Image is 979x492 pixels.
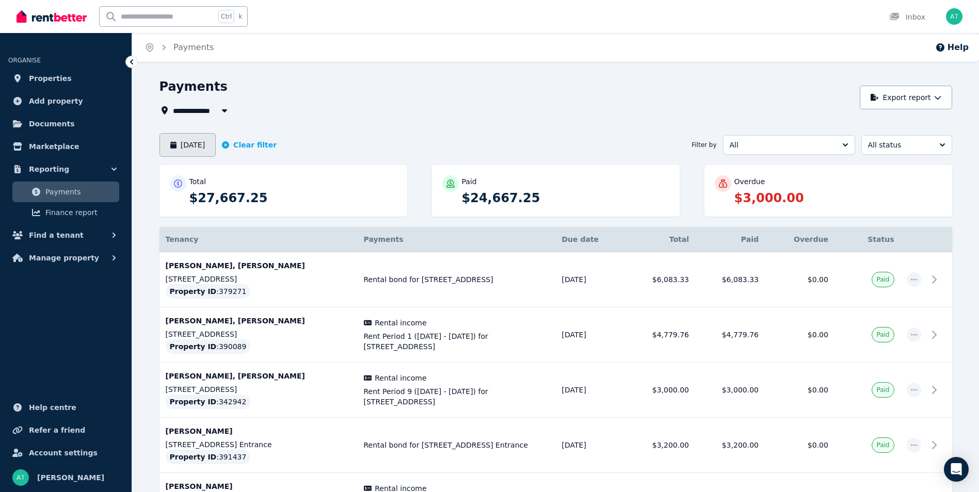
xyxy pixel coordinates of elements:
[238,12,242,21] span: k
[29,229,84,241] span: Find a tenant
[860,86,952,109] button: Export report
[625,307,695,363] td: $4,779.76
[166,316,351,326] p: [PERSON_NAME], [PERSON_NAME]
[8,57,41,64] span: ORGANISE
[166,284,251,299] div: : 379271
[17,9,87,24] img: RentBetter
[132,33,226,62] nav: Breadcrumb
[8,136,123,157] a: Marketplace
[8,159,123,179] button: Reporting
[695,307,765,363] td: $4,779.76
[8,420,123,440] a: Refer a friend
[8,113,123,134] a: Documents
[625,418,695,473] td: $3,200.00
[45,186,115,198] span: Payments
[45,206,115,219] span: Finance report
[29,252,99,264] span: Manage property
[625,363,695,418] td: $3,000.00
[808,441,828,449] span: $0.00
[29,118,75,130] span: Documents
[556,307,626,363] td: [DATE]
[556,418,626,473] td: [DATE]
[876,275,889,284] span: Paid
[695,252,765,307] td: $6,083.33
[364,274,550,285] span: Rental bond for [STREET_ADDRESS]
[364,331,550,352] span: Rent Period 1 ([DATE] - [DATE]) for [STREET_ADDRESS]
[189,176,206,187] p: Total
[29,95,83,107] span: Add property
[222,140,277,150] button: Clear filter
[166,274,351,284] p: [STREET_ADDRESS]
[364,440,550,450] span: Rental bond for [STREET_ADDRESS] Entrance
[861,135,952,155] button: All status
[364,235,404,243] span: Payments
[734,176,765,187] p: Overdue
[556,227,626,252] th: Due date
[876,441,889,449] span: Paid
[218,10,234,23] span: Ctrl
[723,135,855,155] button: All
[189,190,397,206] p: $27,667.25
[37,471,104,484] span: [PERSON_NAME]
[166,426,351,436] p: [PERSON_NAME]
[12,182,119,202] a: Payments
[8,397,123,418] a: Help centre
[166,339,251,354] div: : 390089
[29,140,79,153] span: Marketplace
[173,42,214,52] a: Payments
[29,424,85,436] span: Refer a friend
[625,252,695,307] td: $6,083.33
[834,227,901,252] th: Status
[166,260,351,271] p: [PERSON_NAME], [PERSON_NAME]
[170,452,217,462] span: Property ID
[12,469,29,486] img: Alexander Tran
[462,176,477,187] p: Paid
[170,397,217,407] span: Property ID
[170,286,217,297] span: Property ID
[166,395,251,409] div: : 342942
[462,190,669,206] p: $24,667.25
[889,12,925,22] div: Inbox
[159,227,358,252] th: Tenancy
[166,481,351,491] p: [PERSON_NAME]
[170,341,217,352] span: Property ID
[695,363,765,418] td: $3,000.00
[159,133,216,157] button: [DATE]
[765,227,834,252] th: Overdue
[29,447,98,459] span: Account settings
[695,418,765,473] td: $3,200.00
[166,329,351,339] p: [STREET_ADDRESS]
[734,190,942,206] p: $3,000.00
[730,140,834,150] span: All
[29,72,72,85] span: Properties
[556,252,626,307] td: [DATE]
[166,439,351,450] p: [STREET_ADDRESS] Entrance
[375,318,426,328] span: Rental income
[556,363,626,418] td: [DATE]
[8,91,123,111] a: Add property
[166,384,351,395] p: [STREET_ADDRESS]
[876,331,889,339] span: Paid
[876,386,889,394] span: Paid
[159,78,228,95] h1: Payments
[12,202,119,223] a: Finance report
[944,457,969,482] div: Open Intercom Messenger
[935,41,969,54] button: Help
[695,227,765,252] th: Paid
[8,225,123,245] button: Find a tenant
[8,248,123,268] button: Manage property
[692,141,716,149] span: Filter by
[166,371,351,381] p: [PERSON_NAME], [PERSON_NAME]
[375,373,426,383] span: Rental income
[29,401,76,414] span: Help centre
[364,386,550,407] span: Rent Period 9 ([DATE] - [DATE]) for [STREET_ADDRESS]
[808,386,828,394] span: $0.00
[166,450,251,464] div: : 391437
[625,227,695,252] th: Total
[868,140,931,150] span: All status
[8,442,123,463] a: Account settings
[29,163,69,175] span: Reporting
[808,331,828,339] span: $0.00
[8,68,123,89] a: Properties
[946,8,962,25] img: Alexander Tran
